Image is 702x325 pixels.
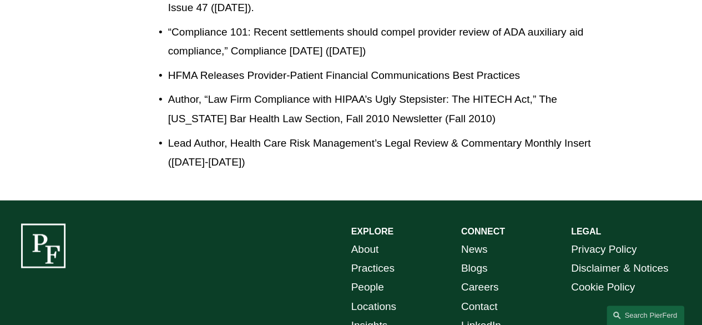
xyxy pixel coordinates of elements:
a: Contact [461,297,498,316]
a: Disclaimer & Notices [571,258,668,277]
a: Locations [351,297,396,316]
strong: CONNECT [461,226,505,236]
a: Search this site [607,306,684,325]
p: “Compliance 101: Recent settlements should compel provider review of ADA auxiliary aid compliance... [168,23,599,61]
a: Cookie Policy [571,277,635,296]
a: Practices [351,258,395,277]
strong: LEGAL [571,226,601,236]
p: Author, “Law Firm Compliance with HIPAA’s Ugly Stepsister: The HITECH Act,” The [US_STATE] Bar He... [168,90,599,128]
a: Careers [461,277,499,296]
a: News [461,239,488,258]
strong: EXPLORE [351,226,393,236]
a: Blogs [461,258,488,277]
a: About [351,239,379,258]
a: People [351,277,384,296]
p: Lead Author, Health Care Risk Management’s Legal Review & Commentary Monthly Insert ([DATE]-[DATE]) [168,134,599,172]
p: HFMA Releases Provider-Patient Financial Communications Best Practices [168,66,599,85]
a: Privacy Policy [571,239,637,258]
